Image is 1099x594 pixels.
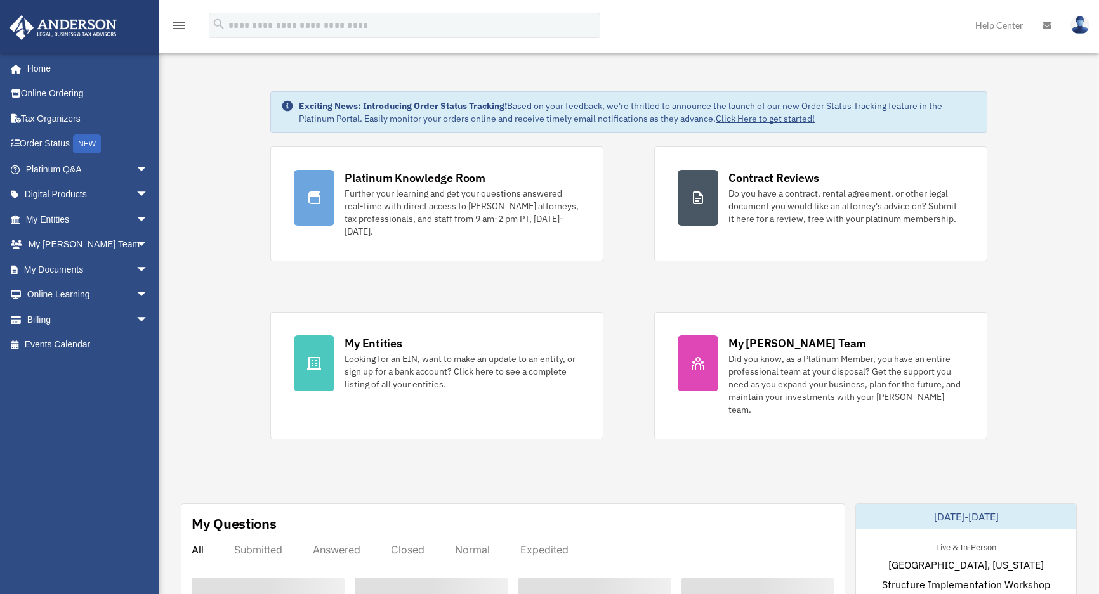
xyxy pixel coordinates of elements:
[9,182,168,207] a: Digital Productsarrow_drop_down
[856,504,1076,529] div: [DATE]-[DATE]
[9,332,168,358] a: Events Calendar
[345,352,580,391] div: Looking for an EIN, want to make an update to an entity, or sign up for a bank account? Click her...
[391,543,424,556] div: Closed
[654,146,987,261] a: Contract Reviews Do you have a contract, rental agreement, or other legal document you would like...
[728,187,964,225] div: Do you have a contract, rental agreement, or other legal document you would like an attorney's ad...
[9,56,161,81] a: Home
[6,15,121,40] img: Anderson Advisors Platinum Portal
[926,539,1006,553] div: Live & In-Person
[212,17,226,31] i: search
[455,543,490,556] div: Normal
[9,157,168,182] a: Platinum Q&Aarrow_drop_down
[9,257,168,282] a: My Documentsarrow_drop_down
[171,18,187,33] i: menu
[1070,16,1089,34] img: User Pic
[136,307,161,333] span: arrow_drop_down
[9,81,168,107] a: Online Ordering
[345,335,402,351] div: My Entities
[728,170,819,186] div: Contract Reviews
[654,312,987,439] a: My [PERSON_NAME] Team Did you know, as a Platinum Member, you have an entire professional team at...
[73,134,101,153] div: NEW
[313,543,360,556] div: Answered
[9,282,168,307] a: Online Learningarrow_drop_down
[136,257,161,283] span: arrow_drop_down
[9,131,168,157] a: Order StatusNEW
[136,207,161,233] span: arrow_drop_down
[299,100,977,125] div: Based on your feedback, we're thrilled to announce the launch of our new Order Status Tracking fe...
[136,182,161,208] span: arrow_drop_down
[9,207,168,232] a: My Entitiesarrow_drop_down
[345,170,485,186] div: Platinum Knowledge Room
[136,157,161,183] span: arrow_drop_down
[299,100,507,112] strong: Exciting News: Introducing Order Status Tracking!
[9,106,168,131] a: Tax Organizers
[345,187,580,238] div: Further your learning and get your questions answered real-time with direct access to [PERSON_NAM...
[728,352,964,416] div: Did you know, as a Platinum Member, you have an entire professional team at your disposal? Get th...
[520,543,569,556] div: Expedited
[192,514,277,533] div: My Questions
[9,307,168,332] a: Billingarrow_drop_down
[270,312,603,439] a: My Entities Looking for an EIN, want to make an update to an entity, or sign up for a bank accoun...
[882,577,1050,592] span: Structure Implementation Workshop
[716,113,815,124] a: Click Here to get started!
[888,557,1044,572] span: [GEOGRAPHIC_DATA], [US_STATE]
[192,543,204,556] div: All
[9,232,168,257] a: My [PERSON_NAME] Teamarrow_drop_down
[728,335,866,351] div: My [PERSON_NAME] Team
[136,232,161,258] span: arrow_drop_down
[234,543,282,556] div: Submitted
[270,146,603,261] a: Platinum Knowledge Room Further your learning and get your questions answered real-time with dire...
[171,22,187,33] a: menu
[136,282,161,308] span: arrow_drop_down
